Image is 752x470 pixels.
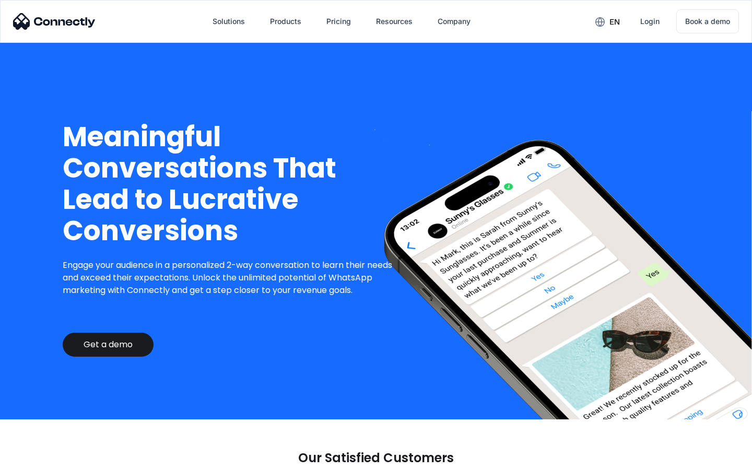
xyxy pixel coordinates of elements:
a: Login [632,9,668,34]
div: Solutions [213,14,245,29]
div: Login [640,14,660,29]
p: Our Satisfied Customers [298,451,454,465]
h1: Meaningful Conversations That Lead to Lucrative Conversions [63,121,401,246]
img: Connectly Logo [13,13,96,30]
div: Get a demo [84,339,133,350]
div: Company [438,14,471,29]
a: Book a demo [676,9,739,33]
div: Resources [376,14,413,29]
a: Pricing [318,9,359,34]
p: Engage your audience in a personalized 2-way conversation to learn their needs and exceed their e... [63,259,401,297]
a: Get a demo [63,333,154,357]
div: Products [270,14,301,29]
ul: Language list [21,452,63,466]
div: Pricing [326,14,351,29]
div: en [609,15,620,29]
aside: Language selected: English [10,452,63,466]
